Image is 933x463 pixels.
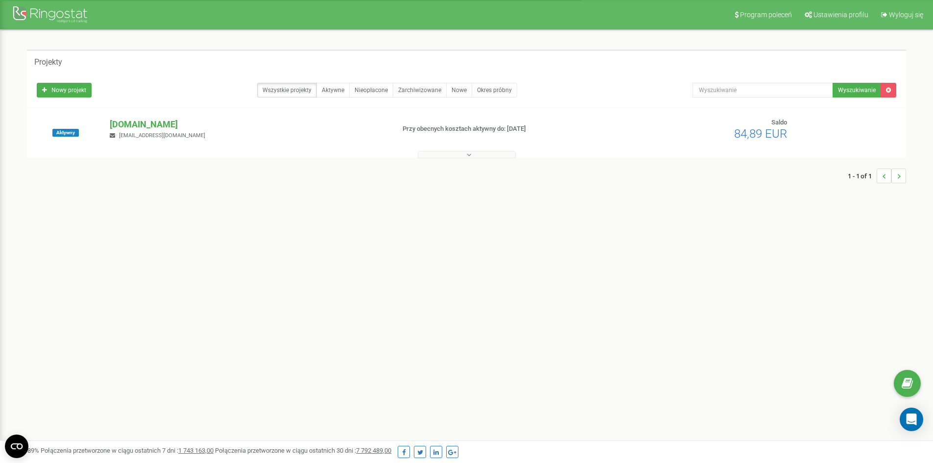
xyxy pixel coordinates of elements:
span: Połączenia przetworzone w ciągu ostatnich 30 dni : [215,447,391,454]
h5: Projekty [34,58,62,67]
span: Aktywny [52,129,79,137]
span: Połączenia przetworzone w ciągu ostatnich 7 dni : [41,447,214,454]
nav: ... [848,159,906,193]
a: Okres próbny [472,83,517,97]
span: [EMAIL_ADDRESS][DOMAIN_NAME] [119,132,205,139]
a: Nieopłacone [349,83,393,97]
span: Program poleceń [740,11,792,19]
span: Ustawienia profilu [813,11,868,19]
input: Wyszukiwanie [693,83,833,97]
div: Open Intercom Messenger [900,408,923,431]
span: Wyloguj się [889,11,923,19]
button: Wyszukiwanie [833,83,881,97]
a: Wszystkie projekty [257,83,317,97]
p: Przy obecnych kosztach aktywny do: [DATE] [403,124,606,134]
u: 1 743 163,00 [178,447,214,454]
span: 1 - 1 of 1 [848,169,877,183]
a: Aktywne [316,83,350,97]
span: Saldo [771,119,787,126]
p: [DOMAIN_NAME] [110,118,386,131]
span: 84,89 EUR [734,127,787,141]
a: Nowe [446,83,472,97]
a: Nowy projekt [37,83,92,97]
a: Zarchiwizowane [393,83,447,97]
button: Open CMP widget [5,435,28,458]
u: 7 792 489,00 [356,447,391,454]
